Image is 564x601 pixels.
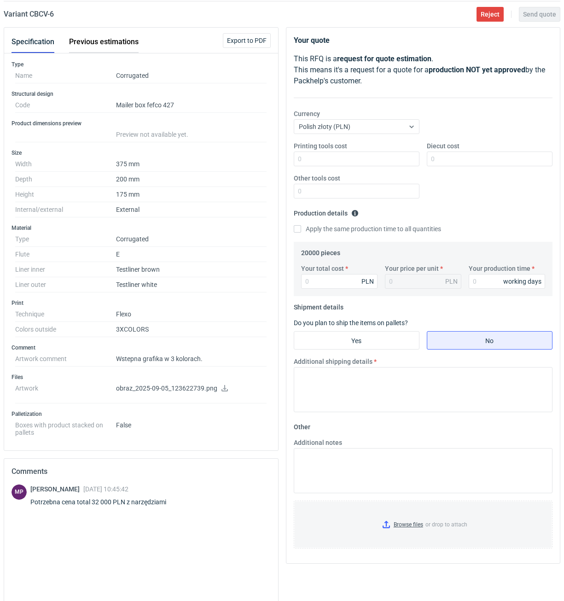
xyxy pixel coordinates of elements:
[337,54,431,63] strong: request for quote estimation
[116,187,267,202] dd: 175 mm
[116,322,267,337] dd: 3XCOLORS
[116,232,267,247] dd: Corrugated
[15,98,116,113] dt: Code
[116,98,267,113] dd: Mailer box fefco 427
[15,172,116,187] dt: Depth
[116,247,267,262] dd: E
[12,466,271,477] h2: Comments
[12,373,271,381] h3: Files
[294,184,419,198] input: 0
[15,202,116,217] dt: Internal/external
[12,484,27,500] figcaption: MP
[294,152,419,166] input: 0
[116,202,267,217] dd: External
[223,33,271,48] button: Export to PDF
[116,172,267,187] dd: 200 mm
[294,206,359,217] legend: Production details
[477,7,504,22] button: Reject
[12,149,271,157] h3: Size
[294,438,342,447] label: Additional notes
[83,485,128,493] span: [DATE] 10:45:42
[299,123,350,130] span: Polish złoty (PLN)
[12,484,27,500] div: Michał Palasek
[15,187,116,202] dt: Height
[116,68,267,83] dd: Corrugated
[12,299,271,307] h3: Print
[301,274,378,289] input: 0
[116,307,267,322] dd: Flexo
[361,277,374,286] div: PLN
[15,247,116,262] dt: Flute
[294,501,552,548] label: or drop to attach
[30,485,83,493] span: [PERSON_NAME]
[427,141,459,151] label: Diecut cost
[294,36,330,45] strong: Your quote
[15,322,116,337] dt: Colors outside
[15,351,116,367] dt: Artwork comment
[12,410,271,418] h3: Palletization
[469,274,545,289] input: 0
[30,497,177,507] div: Potrzebna cena total 32 000 PLN z narzędziami
[427,152,552,166] input: 0
[294,174,340,183] label: Other tools cost
[15,307,116,322] dt: Technique
[12,31,54,53] button: Specification
[12,120,271,127] h3: Product dimensions preview
[12,224,271,232] h3: Material
[294,109,320,118] label: Currency
[301,264,344,273] label: Your total cost
[4,9,54,20] h2: Variant CBCV - 6
[294,300,343,311] legend: Shipment details
[15,262,116,277] dt: Liner inner
[116,418,267,436] dd: False
[227,37,267,44] span: Export to PDF
[116,131,188,138] span: Preview not available yet.
[15,232,116,247] dt: Type
[294,331,419,350] label: Yes
[429,65,525,74] strong: production NOT yet approved
[116,157,267,172] dd: 375 mm
[469,264,530,273] label: Your production time
[116,351,267,367] dd: Wstepna grafika w 3 kolorach.
[12,344,271,351] h3: Comment
[294,420,310,431] legend: Other
[12,90,271,98] h3: Structural design
[116,385,267,393] p: obraz_2025-09-05_123622739.png
[294,319,408,327] label: Do you plan to ship the items on pallets?
[15,381,116,403] dt: Artwork
[116,262,267,277] dd: Testliner brown
[301,245,340,257] legend: 20000 pieces
[15,157,116,172] dt: Width
[15,418,116,436] dt: Boxes with product stacked on pallets
[294,224,441,233] label: Apply the same production time to all quantities
[294,357,372,366] label: Additional shipping details
[294,141,347,151] label: Printing tools cost
[69,31,139,53] button: Previous estimations
[481,11,500,18] span: Reject
[385,264,439,273] label: Your price per unit
[15,277,116,292] dt: Liner outer
[503,277,541,286] div: working days
[116,277,267,292] dd: Testliner white
[445,277,458,286] div: PLN
[427,331,552,350] label: No
[294,53,553,87] p: This RFQ is a . This means it's a request for a quote for a by the Packhelp's customer.
[519,7,560,22] button: Send quote
[12,61,271,68] h3: Type
[15,68,116,83] dt: Name
[523,11,556,18] span: Send quote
